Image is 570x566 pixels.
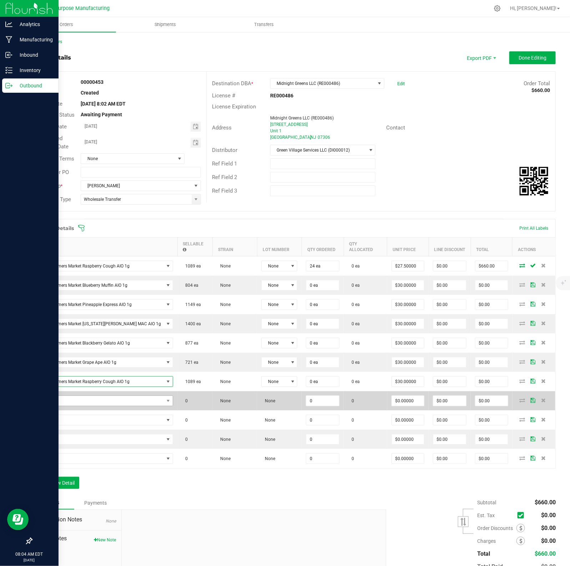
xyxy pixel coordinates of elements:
[36,453,173,464] span: NO DATA FOUND
[538,360,549,364] span: Delete Order Detail
[106,519,116,524] span: None
[12,51,55,59] p: Inbound
[81,154,175,164] span: None
[509,51,556,64] button: Done Editing
[433,357,466,367] input: 0
[182,302,201,307] span: 1149 ea
[5,82,12,89] inline-svg: Outbound
[475,357,508,367] input: 0
[348,321,360,326] span: 0 ea
[262,300,288,310] span: None
[36,261,173,271] span: NO DATA FOUND
[270,93,293,98] strong: RE000486
[81,79,104,85] strong: 00000453
[12,81,55,90] p: Outbound
[520,167,548,195] img: Scan me!
[261,398,275,403] span: None
[348,398,354,403] span: 0
[433,454,466,464] input: 0
[217,456,231,461] span: None
[538,437,549,441] span: Delete Order Detail
[528,379,538,383] span: Save Order Detail
[538,321,549,325] span: Delete Order Detail
[306,280,339,290] input: 0
[81,112,122,117] strong: Awaiting Payment
[217,341,231,346] span: None
[531,87,550,93] strong: $660.00
[433,280,466,290] input: 0
[392,261,424,271] input: 0
[535,550,556,557] span: $660.00
[17,17,116,32] a: Orders
[475,261,508,271] input: 0
[116,17,215,32] a: Shipments
[182,456,188,461] span: 0
[270,135,311,140] span: [GEOGRAPHIC_DATA]
[262,280,288,290] span: None
[217,398,231,403] span: None
[433,319,466,329] input: 0
[182,418,188,423] span: 0
[459,51,502,64] li: Export PDF
[182,360,198,365] span: 721 ea
[7,509,29,530] iframe: Resource center
[518,511,527,520] span: Calculate excise tax
[528,456,538,460] span: Save Order Detail
[12,20,55,29] p: Analytics
[262,261,288,271] span: None
[311,135,316,140] span: NJ
[182,283,198,288] span: 804 ea
[306,261,339,271] input: 0
[50,21,83,28] span: Orders
[528,340,538,345] span: Save Order Detail
[541,537,556,544] span: $0.00
[177,238,212,256] th: Sellable
[81,90,99,96] strong: Created
[212,80,251,87] span: Destination DBA
[5,67,12,74] inline-svg: Inventory
[36,415,173,425] span: NO DATA FOUND
[477,550,490,557] span: Total
[538,379,549,383] span: Delete Order Detail
[36,5,110,11] span: Greater Purpose Manufacturing
[36,396,173,406] span: NO DATA FOUND
[262,357,288,367] span: None
[433,434,466,444] input: 0
[528,321,538,325] span: Save Order Detail
[12,66,55,75] p: Inventory
[475,300,508,310] input: 0
[348,302,360,307] span: 0 ea
[392,300,424,310] input: 0
[433,415,466,425] input: 0
[528,360,538,364] span: Save Order Detail
[217,264,231,269] span: None
[348,379,360,384] span: 0 ea
[306,415,339,425] input: 0
[513,238,555,256] th: Actions
[12,35,55,44] p: Manufacturing
[37,515,116,524] span: Destination Notes
[477,513,515,518] span: Est. Tax
[74,496,117,509] div: Payments
[348,360,360,365] span: 0 ea
[348,264,360,269] span: 0 ea
[471,238,513,256] th: Total
[261,418,275,423] span: None
[433,338,466,348] input: 0
[528,282,538,287] span: Save Order Detail
[348,456,354,461] span: 0
[528,417,538,422] span: Save Order Detail
[217,418,231,423] span: None
[538,263,549,267] span: Delete Order Detail
[475,338,508,348] input: 0
[433,300,466,310] input: 0
[541,525,556,531] span: $0.00
[182,321,201,326] span: 1400 ea
[538,302,549,306] span: Delete Order Detail
[519,55,546,61] span: Done Editing
[392,454,424,464] input: 0
[32,238,178,256] th: Item
[212,174,237,180] span: Ref Field 2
